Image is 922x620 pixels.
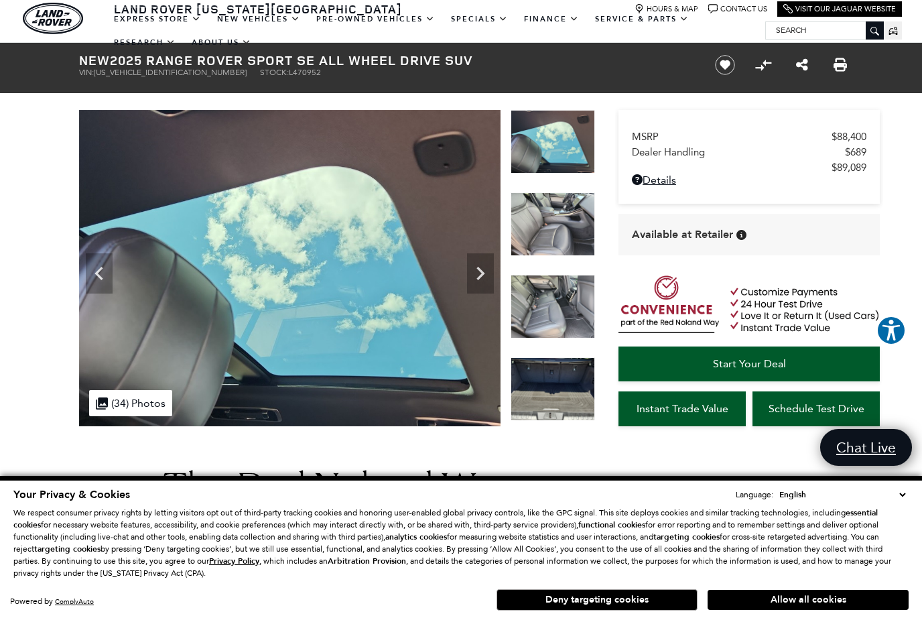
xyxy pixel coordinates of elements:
img: New 2025 Eiger Grey LAND ROVER SE image 29 [511,275,595,338]
u: Privacy Policy [209,556,259,566]
button: Explore your accessibility options [876,316,906,345]
a: New Vehicles [209,7,308,31]
a: EXPRESS STORE [106,7,209,31]
strong: Arbitration Provision [328,556,406,566]
strong: targeting cookies [34,544,101,554]
a: Land Rover [US_STATE][GEOGRAPHIC_DATA] [106,1,410,17]
button: Save vehicle [710,54,740,76]
div: Previous [86,253,113,294]
span: Chat Live [830,438,903,456]
button: Deny targeting cookies [497,589,698,611]
a: MSRP $88,400 [632,131,866,143]
span: Dealer Handling [632,146,845,158]
a: Hours & Map [635,4,698,14]
h1: 2025 Range Rover Sport SE All Wheel Drive SUV [79,53,692,68]
span: $88,400 [832,131,866,143]
div: Powered by [10,597,94,606]
select: Language Select [776,488,909,501]
a: Finance [516,7,587,31]
input: Search [766,22,883,38]
a: Service & Parts [587,7,697,31]
span: Your Privacy & Cookies [13,487,130,502]
img: Land Rover [23,3,83,34]
span: Instant Trade Value [637,402,728,415]
div: (34) Photos [89,390,172,416]
strong: New [79,51,110,69]
strong: functional cookies [578,519,645,530]
div: Language: [736,491,773,499]
a: Print this New 2025 Range Rover Sport SE All Wheel Drive SUV [834,57,847,73]
a: Details [632,174,866,186]
a: Schedule Test Drive [752,391,880,426]
a: Contact Us [708,4,767,14]
strong: targeting cookies [653,532,720,542]
a: Instant Trade Value [618,391,746,426]
span: Start Your Deal [713,357,786,370]
a: $89,089 [632,162,866,174]
img: New 2025 Eiger Grey LAND ROVER SE image 27 [79,110,501,426]
a: About Us [184,31,259,54]
button: Compare Vehicle [753,55,773,75]
img: New 2025 Eiger Grey LAND ROVER SE image 28 [511,192,595,256]
nav: Main Navigation [106,7,765,54]
span: Land Rover [US_STATE][GEOGRAPHIC_DATA] [114,1,402,17]
img: New 2025 Eiger Grey LAND ROVER SE image 30 [511,357,595,421]
span: Available at Retailer [632,227,733,242]
span: MSRP [632,131,832,143]
span: VIN: [79,68,94,77]
span: [US_VEHICLE_IDENTIFICATION_NUMBER] [94,68,247,77]
span: Schedule Test Drive [769,402,864,415]
a: Specials [443,7,516,31]
a: Start Your Deal [618,347,880,381]
a: Research [106,31,184,54]
a: land-rover [23,3,83,34]
button: Allow all cookies [708,590,909,610]
span: Stock: [260,68,289,77]
img: New 2025 Eiger Grey LAND ROVER SE image 27 [511,110,595,174]
p: We respect consumer privacy rights by letting visitors opt out of third-party tracking cookies an... [13,507,909,579]
span: $689 [845,146,866,158]
span: L470952 [289,68,321,77]
a: Dealer Handling $689 [632,146,866,158]
strong: analytics cookies [385,532,447,542]
span: $89,089 [832,162,866,174]
a: Share this New 2025 Range Rover Sport SE All Wheel Drive SUV [796,57,808,73]
a: Visit Our Jaguar Website [783,4,896,14]
a: ComplyAuto [55,597,94,606]
div: Vehicle is in stock and ready for immediate delivery. Due to demand, availability is subject to c... [736,230,746,240]
aside: Accessibility Help Desk [876,316,906,348]
a: Chat Live [820,429,912,466]
div: Next [467,253,494,294]
a: Pre-Owned Vehicles [308,7,443,31]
